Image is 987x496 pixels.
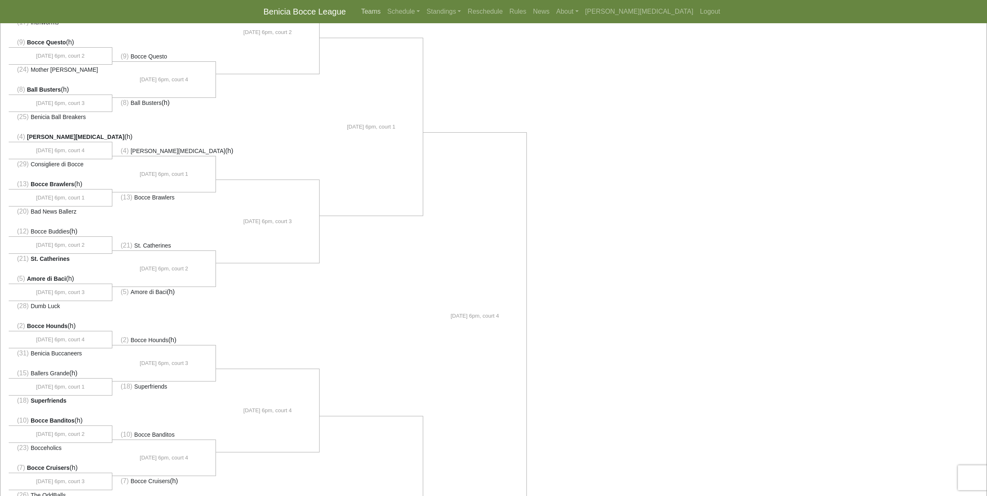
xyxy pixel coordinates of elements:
[121,99,129,106] span: (8)
[17,417,29,424] span: (10)
[384,3,423,20] a: Schedule
[131,337,168,343] span: Bocce Hounds
[243,406,292,415] span: [DATE] 6pm, court 4
[31,370,69,377] span: Ballers Grande
[17,66,29,73] span: (24)
[17,39,25,46] span: (9)
[131,148,225,154] span: [PERSON_NAME][MEDICAL_DATA]
[134,242,171,249] span: St. Catherines
[31,66,98,73] span: Mother [PERSON_NAME]
[17,133,25,140] span: (4)
[264,3,346,20] a: Benicia Bocce League
[9,132,112,142] li: (h)
[27,39,66,46] span: Bocce Questo
[31,228,69,235] span: Bocce Buddies
[131,53,167,60] span: Bocce Questo
[121,288,129,295] span: (5)
[140,454,188,462] span: [DATE] 6pm, court 4
[9,179,112,190] li: (h)
[112,476,216,486] li: (h)
[31,445,62,451] span: Bocceholics
[697,3,724,20] a: Logout
[17,444,29,451] span: (23)
[134,383,167,390] span: Superfriends
[243,217,292,226] span: [DATE] 6pm, court 3
[36,383,85,391] span: [DATE] 6pm, court 1
[36,99,85,107] span: [DATE] 6pm, court 3
[17,113,29,120] span: (25)
[27,464,70,471] span: Bocce Cruisers
[17,255,29,262] span: (21)
[121,53,129,60] span: (9)
[31,161,84,168] span: Consigliere di Bocce
[36,146,85,155] span: [DATE] 6pm, court 4
[121,336,129,343] span: (2)
[423,3,464,20] a: Standings
[31,397,66,404] span: Superfriends
[31,417,75,424] span: Bocce Banditos
[9,85,112,95] li: (h)
[140,265,188,273] span: [DATE] 6pm, court 2
[31,303,60,309] span: Dumb Luck
[140,170,188,178] span: [DATE] 6pm, court 1
[9,274,112,284] li: (h)
[134,194,175,201] span: Bocce Brawlers
[17,228,29,235] span: (12)
[121,194,132,201] span: (13)
[112,146,216,156] li: (h)
[131,478,170,484] span: Bocce Cruisers
[121,147,129,154] span: (4)
[31,255,70,262] span: St. Catherines
[121,477,129,484] span: (7)
[17,160,29,168] span: (29)
[9,321,112,331] li: (h)
[36,477,85,486] span: [DATE] 6pm, court 3
[17,350,29,357] span: (31)
[140,75,188,84] span: [DATE] 6pm, court 4
[9,368,112,379] li: (h)
[17,208,29,215] span: (20)
[9,226,112,237] li: (h)
[464,3,506,20] a: Reschedule
[17,322,25,329] span: (2)
[36,194,85,202] span: [DATE] 6pm, court 1
[112,287,216,297] li: (h)
[112,97,216,108] li: (h)
[121,431,132,438] span: (10)
[17,86,25,93] span: (8)
[27,134,124,140] span: [PERSON_NAME][MEDICAL_DATA]
[243,28,292,36] span: [DATE] 6pm, court 2
[27,275,66,282] span: Amore di Baci
[121,242,132,249] span: (21)
[31,208,77,215] span: Bad News Ballerz
[506,3,530,20] a: Rules
[36,52,85,60] span: [DATE] 6pm, court 2
[358,3,384,20] a: Teams
[17,302,29,309] span: (28)
[140,359,188,367] span: [DATE] 6pm, court 3
[17,397,29,404] span: (18)
[9,37,112,48] li: (h)
[134,431,175,438] span: Bocce Banditos
[112,335,216,345] li: (h)
[17,370,29,377] span: (15)
[27,323,68,329] span: Bocce Hounds
[17,464,25,471] span: (7)
[31,350,82,357] span: Benicia Buccaneers
[131,100,162,106] span: Ball Busters
[530,3,553,20] a: News
[17,180,29,187] span: (13)
[347,123,395,131] span: [DATE] 6pm, court 1
[17,275,25,282] span: (5)
[36,336,85,344] span: [DATE] 6pm, court 4
[36,430,85,438] span: [DATE] 6pm, court 2
[36,288,85,297] span: [DATE] 6pm, court 3
[27,86,61,93] span: Ball Busters
[582,3,697,20] a: [PERSON_NAME][MEDICAL_DATA]
[31,181,74,187] span: Bocce Brawlers
[9,463,112,473] li: (h)
[9,416,112,426] li: (h)
[451,312,499,320] span: [DATE] 6pm, court 4
[31,114,86,120] span: Benicia Ball Breakers
[121,383,132,390] span: (18)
